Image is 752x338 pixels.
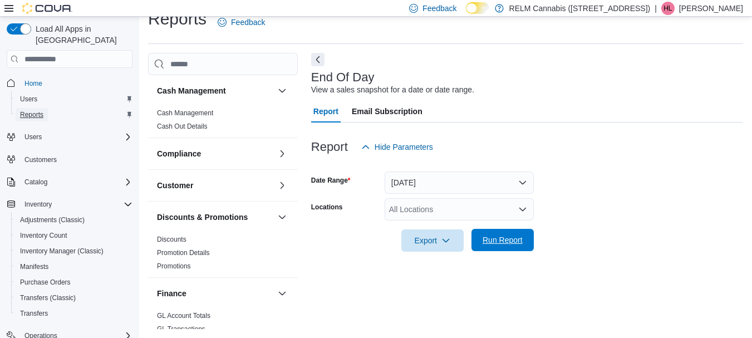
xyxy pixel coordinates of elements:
button: Customers [2,151,137,168]
span: Purchase Orders [20,278,71,287]
span: Reports [20,110,43,119]
span: Reports [16,108,132,121]
h3: Cash Management [157,85,226,96]
img: Cova [22,3,72,14]
button: Open list of options [518,205,527,214]
span: Transfers [16,307,132,320]
a: Discounts [157,236,186,243]
span: Email Subscription [352,100,422,123]
button: Cash Management [157,85,273,96]
a: Manifests [16,260,53,273]
button: Discounts & Promotions [276,210,289,224]
div: Discounts & Promotions [148,233,298,277]
span: Inventory [24,200,52,209]
button: Adjustments (Classic) [11,212,137,228]
button: Inventory [2,197,137,212]
button: Catalog [2,174,137,190]
a: Inventory Manager (Classic) [16,244,108,258]
button: Inventory Count [11,228,137,243]
span: Users [20,130,132,144]
h1: Reports [148,8,207,30]
span: Hide Parameters [375,141,433,153]
label: Locations [311,203,343,212]
h3: Compliance [157,148,201,159]
span: Inventory Manager (Classic) [20,247,104,256]
button: Finance [157,288,273,299]
button: Purchase Orders [11,275,137,290]
button: Hide Parameters [357,136,438,158]
span: Users [24,133,42,141]
button: Export [401,229,464,252]
span: Feedback [231,17,265,28]
a: Promotions [157,262,191,270]
h3: End Of Day [311,71,375,84]
span: Inventory Count [20,231,67,240]
a: Home [20,77,47,90]
button: Inventory Manager (Classic) [11,243,137,259]
a: Customers [20,153,61,166]
a: Purchase Orders [16,276,75,289]
button: Transfers [11,306,137,321]
button: Compliance [276,147,289,160]
span: Adjustments (Classic) [16,213,132,227]
div: View a sales snapshot for a date or date range. [311,84,474,96]
span: Manifests [16,260,132,273]
div: Cash Management [148,106,298,138]
p: [PERSON_NAME] [679,2,743,15]
span: Manifests [20,262,48,271]
a: Promotion Details [157,249,210,257]
span: Purchase Orders [16,276,132,289]
p: | [655,2,657,15]
h3: Customer [157,180,193,191]
span: Customers [24,155,57,164]
button: Inventory [20,198,56,211]
span: Users [16,92,132,106]
span: Load All Apps in [GEOGRAPHIC_DATA] [31,23,132,46]
span: GL Account Totals [157,311,210,320]
a: GL Transactions [157,325,205,333]
div: Hannah Lemos [661,2,675,15]
span: Home [20,76,132,90]
button: Users [11,91,137,107]
a: Cash Management [157,109,213,117]
a: Inventory Count [16,229,72,242]
button: Catalog [20,175,52,189]
a: Adjustments (Classic) [16,213,89,227]
a: Users [16,92,42,106]
a: Cash Out Details [157,123,208,130]
span: Transfers (Classic) [16,291,132,305]
a: Transfers [16,307,52,320]
span: Inventory [20,198,132,211]
button: Home [2,75,137,91]
button: Users [20,130,46,144]
button: Customer [157,180,273,191]
span: Cash Out Details [157,122,208,131]
span: Promotions [157,262,191,271]
button: Next [311,53,325,66]
button: Compliance [157,148,273,159]
span: Transfers [20,309,48,318]
button: Transfers (Classic) [11,290,137,306]
span: Export [408,229,457,252]
input: Dark Mode [466,2,489,14]
h3: Discounts & Promotions [157,212,248,223]
a: GL Account Totals [157,312,210,320]
p: RELM Cannabis ([STREET_ADDRESS]) [509,2,651,15]
h3: Report [311,140,348,154]
button: Users [2,129,137,145]
span: Customers [20,153,132,166]
span: Catalog [24,178,47,187]
span: Adjustments (Classic) [20,215,85,224]
button: Reports [11,107,137,123]
span: Users [20,95,37,104]
span: Report [313,100,338,123]
span: Discounts [157,235,186,244]
h3: Finance [157,288,186,299]
span: HL [663,2,672,15]
label: Date Range [311,176,351,185]
span: Inventory Manager (Classic) [16,244,132,258]
button: Manifests [11,259,137,275]
button: [DATE] [385,172,534,194]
